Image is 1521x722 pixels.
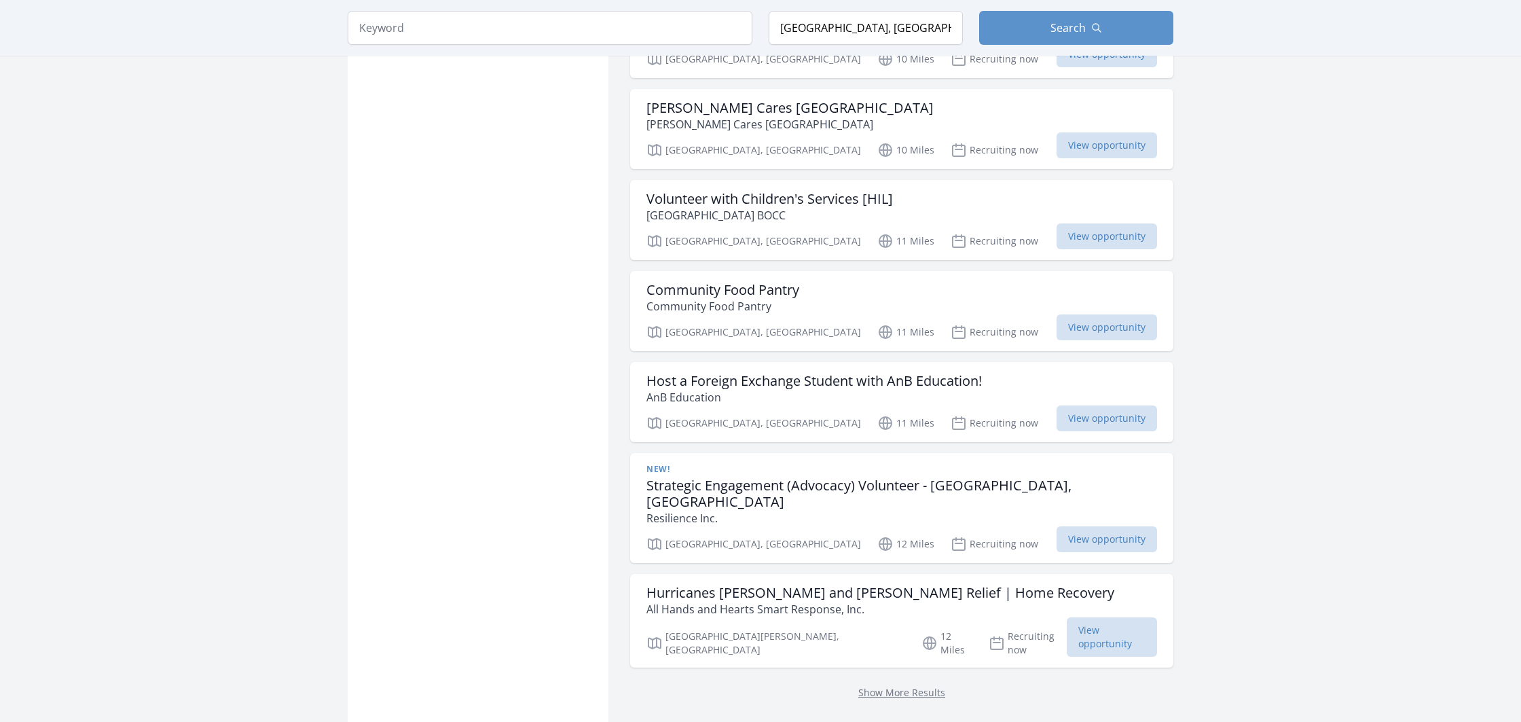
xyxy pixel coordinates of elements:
a: Show More Results [858,686,945,699]
a: [PERSON_NAME] Cares [GEOGRAPHIC_DATA] [PERSON_NAME] Cares [GEOGRAPHIC_DATA] [GEOGRAPHIC_DATA], [G... [630,89,1173,169]
p: Recruiting now [951,415,1038,431]
p: 10 Miles [877,51,934,67]
p: Recruiting now [951,536,1038,552]
span: View opportunity [1057,405,1157,431]
h3: Strategic Engagement (Advocacy) Volunteer - [GEOGRAPHIC_DATA], [GEOGRAPHIC_DATA] [646,477,1157,510]
a: Hurricanes [PERSON_NAME] and [PERSON_NAME] Relief | Home Recovery All Hands and Hearts Smart Resp... [630,574,1173,668]
p: [GEOGRAPHIC_DATA], [GEOGRAPHIC_DATA] [646,142,861,158]
p: [GEOGRAPHIC_DATA], [GEOGRAPHIC_DATA] [646,536,861,552]
span: View opportunity [1057,132,1157,158]
span: New! [646,464,670,475]
h3: Hurricanes [PERSON_NAME] and [PERSON_NAME] Relief | Home Recovery [646,585,1114,601]
p: [GEOGRAPHIC_DATA], [GEOGRAPHIC_DATA] [646,51,861,67]
p: [GEOGRAPHIC_DATA], [GEOGRAPHIC_DATA] [646,324,861,340]
span: View opportunity [1057,223,1157,249]
p: [GEOGRAPHIC_DATA], [GEOGRAPHIC_DATA] [646,415,861,431]
a: Host a Foreign Exchange Student with AnB Education! AnB Education [GEOGRAPHIC_DATA], [GEOGRAPHIC_... [630,362,1173,442]
h3: Volunteer with Children's Services [HIL] [646,191,893,207]
input: Keyword [348,11,752,45]
h3: Community Food Pantry [646,282,799,298]
p: 11 Miles [877,233,934,249]
input: Location [769,11,963,45]
p: [PERSON_NAME] Cares [GEOGRAPHIC_DATA] [646,116,934,132]
a: Volunteer with Children's Services [HIL] [GEOGRAPHIC_DATA] BOCC [GEOGRAPHIC_DATA], [GEOGRAPHIC_DA... [630,180,1173,260]
p: Recruiting now [951,324,1038,340]
p: [GEOGRAPHIC_DATA][PERSON_NAME], [GEOGRAPHIC_DATA] [646,630,905,657]
p: All Hands and Hearts Smart Response, Inc. [646,601,1114,617]
p: [GEOGRAPHIC_DATA], [GEOGRAPHIC_DATA] [646,233,861,249]
a: New! Strategic Engagement (Advocacy) Volunteer - [GEOGRAPHIC_DATA], [GEOGRAPHIC_DATA] Resilience ... [630,453,1173,563]
h3: [PERSON_NAME] Cares [GEOGRAPHIC_DATA] [646,100,934,116]
p: AnB Education [646,389,982,405]
p: 11 Miles [877,415,934,431]
span: View opportunity [1057,526,1157,552]
p: Recruiting now [951,51,1038,67]
span: Search [1050,20,1086,36]
span: View opportunity [1067,617,1157,657]
p: Community Food Pantry [646,298,799,314]
p: Recruiting now [989,630,1067,657]
p: Recruiting now [951,233,1038,249]
p: 10 Miles [877,142,934,158]
p: Resilience Inc. [646,510,1157,526]
span: View opportunity [1057,314,1157,340]
button: Search [979,11,1173,45]
p: Recruiting now [951,142,1038,158]
p: 12 Miles [877,536,934,552]
h3: Host a Foreign Exchange Student with AnB Education! [646,373,982,389]
p: [GEOGRAPHIC_DATA] BOCC [646,207,893,223]
p: 11 Miles [877,324,934,340]
a: Community Food Pantry Community Food Pantry [GEOGRAPHIC_DATA], [GEOGRAPHIC_DATA] 11 Miles Recruit... [630,271,1173,351]
p: 12 Miles [921,630,972,657]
